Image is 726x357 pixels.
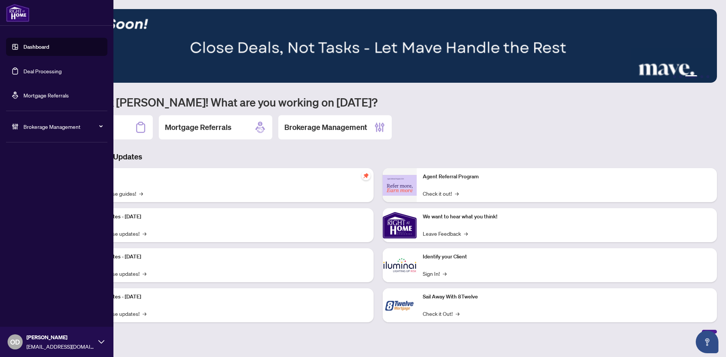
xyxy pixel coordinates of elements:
[423,269,447,278] a: Sign In!→
[79,253,368,261] p: Platform Updates - [DATE]
[79,293,368,301] p: Platform Updates - [DATE]
[455,189,459,198] span: →
[23,92,69,99] a: Mortgage Referrals
[79,213,368,221] p: Platform Updates - [DATE]
[383,175,417,196] img: Agent Referral Program
[423,189,459,198] a: Check it out!→
[23,43,49,50] a: Dashboard
[361,171,371,180] span: pushpin
[423,293,711,301] p: Sail Away With 8Twelve
[39,9,717,83] img: Slide 2
[6,4,29,22] img: logo
[443,269,447,278] span: →
[696,331,718,353] button: Open asap
[700,75,703,78] button: 4
[10,337,20,347] span: OD
[383,248,417,282] img: Identify your Client
[143,229,146,238] span: →
[423,213,711,221] p: We want to hear what you think!
[464,229,468,238] span: →
[79,173,368,181] p: Self-Help
[456,309,459,318] span: →
[685,75,697,78] button: 3
[165,122,231,133] h2: Mortgage Referrals
[39,95,717,109] h1: Welcome back [PERSON_NAME]! What are you working on [DATE]?
[383,208,417,242] img: We want to hear what you think!
[23,122,102,131] span: Brokerage Management
[706,75,709,78] button: 5
[423,229,468,238] a: Leave Feedback→
[23,68,62,74] a: Deal Processing
[673,75,676,78] button: 1
[139,189,143,198] span: →
[423,173,711,181] p: Agent Referral Program
[143,269,146,278] span: →
[383,288,417,322] img: Sail Away With 8Twelve
[284,122,367,133] h2: Brokerage Management
[39,151,717,162] h3: Brokerage & Industry Updates
[423,309,459,318] a: Check it Out!→
[26,342,95,351] span: [EMAIL_ADDRESS][DOMAIN_NAME]
[423,253,711,261] p: Identify your Client
[143,309,146,318] span: →
[26,333,95,342] span: [PERSON_NAME]
[679,75,682,78] button: 2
